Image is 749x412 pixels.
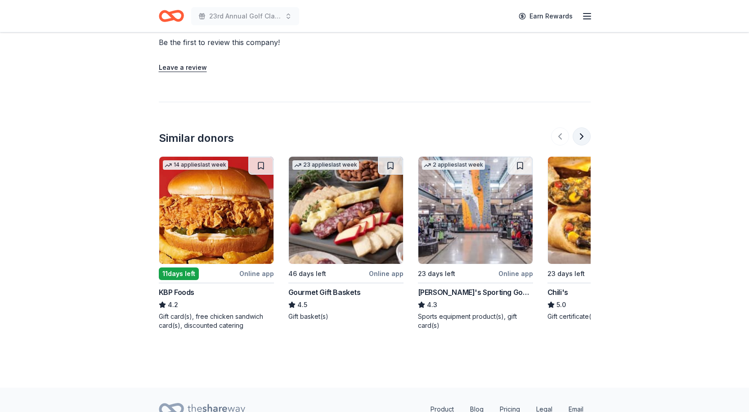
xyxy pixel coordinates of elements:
[547,268,585,279] div: 23 days left
[427,299,437,310] span: 4.3
[168,299,178,310] span: 4.2
[159,156,274,330] a: Image for KBP Foods14 applieslast week11days leftOnline appKBP Foods4.2Gift card(s), free chicken...
[159,267,199,280] div: 11 days left
[548,157,662,264] img: Image for Chili's
[498,268,533,279] div: Online app
[239,268,274,279] div: Online app
[288,156,404,321] a: Image for Gourmet Gift Baskets23 applieslast week46 days leftOnline appGourmet Gift Baskets4.5Gif...
[163,160,228,170] div: 14 applies last week
[547,156,663,321] a: Image for Chili's23 days leftChili's5.0Gift certificate(s)
[289,157,403,264] img: Image for Gourmet Gift Baskets
[191,7,299,25] button: 23rd Annual Golf Classic & Pickleball Tournament
[297,299,307,310] span: 4.5
[369,268,404,279] div: Online app
[422,160,485,170] div: 2 applies last week
[418,156,533,330] a: Image for Dick's Sporting Goods2 applieslast week23 days leftOnline app[PERSON_NAME]'s Sporting G...
[547,312,663,321] div: Gift certificate(s)
[418,268,455,279] div: 23 days left
[209,11,281,22] span: 23rd Annual Golf Classic & Pickleball Tournament
[159,5,184,27] a: Home
[288,312,404,321] div: Gift basket(s)
[288,268,326,279] div: 46 days left
[159,287,194,298] div: KBP Foods
[159,131,234,145] div: Similar donors
[159,312,274,330] div: Gift card(s), free chicken sandwich card(s), discounted catering
[418,157,533,264] img: Image for Dick's Sporting Goods
[418,287,533,298] div: [PERSON_NAME]'s Sporting Goods
[159,157,274,264] img: Image for KBP Foods
[288,287,361,298] div: Gourmet Gift Baskets
[547,287,568,298] div: Chili's
[556,299,566,310] span: 5.0
[292,160,359,170] div: 23 applies last week
[159,37,389,48] div: Be the first to review this company!
[513,8,578,24] a: Earn Rewards
[159,62,207,73] button: Leave a review
[418,312,533,330] div: Sports equipment product(s), gift card(s)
